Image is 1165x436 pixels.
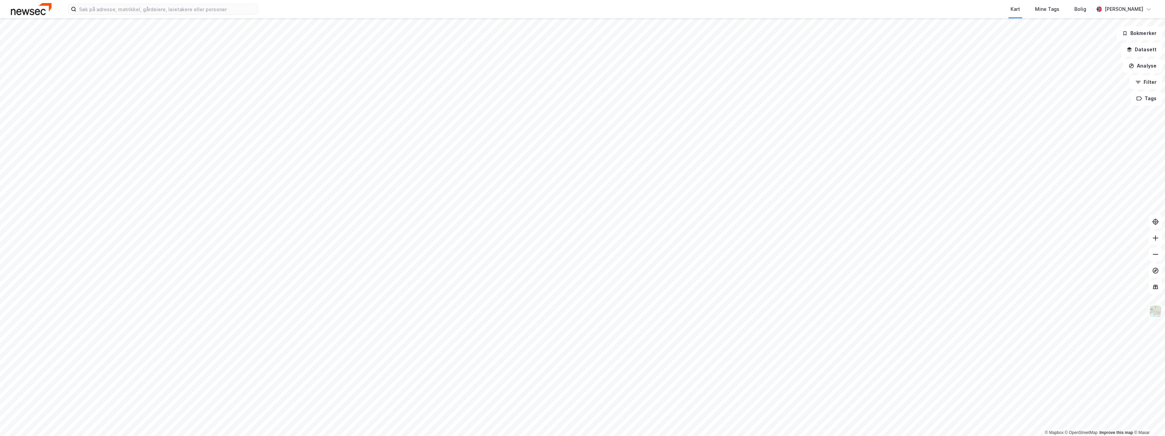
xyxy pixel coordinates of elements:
[76,4,258,14] input: Søk på adresse, matrikkel, gårdeiere, leietakere eller personer
[1131,403,1165,436] div: Kontrollprogram for chat
[1121,43,1162,56] button: Datasett
[1045,430,1064,435] a: Mapbox
[1149,305,1162,318] img: Z
[1130,75,1162,89] button: Filter
[1105,5,1143,13] div: [PERSON_NAME]
[1099,430,1133,435] a: Improve this map
[1011,5,1020,13] div: Kart
[1131,403,1165,436] iframe: Chat Widget
[1035,5,1059,13] div: Mine Tags
[11,3,52,15] img: newsec-logo.f6e21ccffca1b3a03d2d.png
[1116,26,1162,40] button: Bokmerker
[1065,430,1098,435] a: OpenStreetMap
[1123,59,1162,73] button: Analyse
[1131,92,1162,105] button: Tags
[1074,5,1086,13] div: Bolig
